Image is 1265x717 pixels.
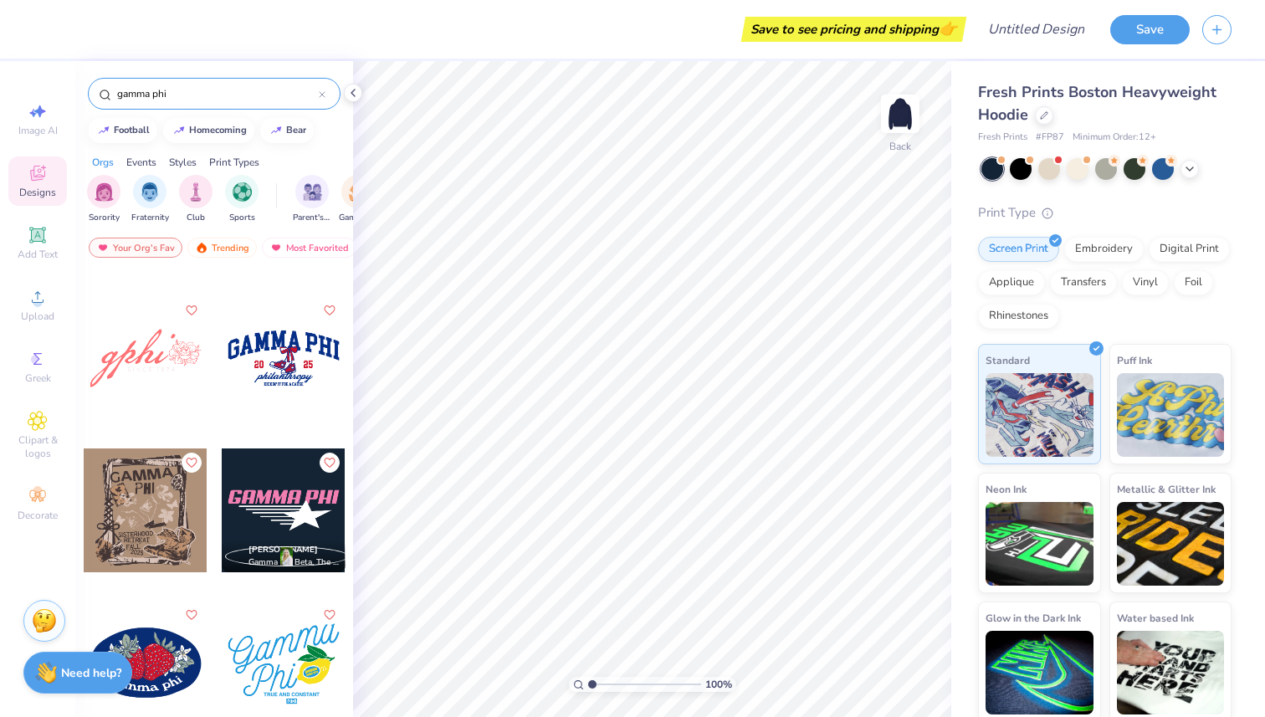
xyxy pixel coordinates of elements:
[349,182,368,202] img: Game Day Image
[1117,631,1225,714] img: Water based Ink
[889,139,911,154] div: Back
[88,118,157,143] button: football
[96,242,110,254] img: most_fav.gif
[19,186,56,199] span: Designs
[293,175,331,224] div: filter for Parent's Weekend
[25,371,51,385] span: Greek
[18,509,58,522] span: Decorate
[187,212,205,224] span: Club
[114,125,150,135] div: football
[1122,270,1169,295] div: Vinyl
[978,131,1027,145] span: Fresh Prints
[986,631,1093,714] img: Glow in the Dark Ink
[225,175,259,224] button: filter button
[179,175,213,224] button: filter button
[179,175,213,224] div: filter for Club
[339,175,377,224] button: filter button
[339,212,377,224] span: Game Day
[233,182,252,202] img: Sports Image
[1149,237,1230,262] div: Digital Print
[269,242,283,254] img: most_fav.gif
[1117,351,1152,369] span: Puff Ink
[225,175,259,224] div: filter for Sports
[187,238,257,258] div: Trending
[1117,502,1225,586] img: Metallic & Glitter Ink
[978,304,1059,329] div: Rhinestones
[163,118,254,143] button: homecoming
[126,155,156,170] div: Events
[986,373,1093,457] img: Standard
[187,182,205,202] img: Club Image
[1073,131,1156,145] span: Minimum Order: 12 +
[87,175,120,224] div: filter for Sorority
[248,556,339,569] span: Gamma Phi Beta, The [US_STATE][GEOGRAPHIC_DATA]
[169,155,197,170] div: Styles
[92,155,114,170] div: Orgs
[141,182,159,202] img: Fraternity Image
[286,125,306,135] div: bear
[1036,131,1064,145] span: # FP87
[1064,237,1144,262] div: Embroidery
[978,82,1216,125] span: Fresh Prints Boston Heavyweight Hoodie
[339,175,377,224] div: filter for Game Day
[182,300,202,320] button: Like
[1117,609,1194,627] span: Water based Ink
[8,433,67,460] span: Clipart & logos
[18,248,58,261] span: Add Text
[248,544,318,556] span: [PERSON_NAME]
[89,212,120,224] span: Sorority
[978,203,1232,223] div: Print Type
[978,270,1045,295] div: Applique
[883,97,917,131] img: Back
[986,480,1027,498] span: Neon Ink
[182,605,202,625] button: Like
[303,182,322,202] img: Parent's Weekend Image
[189,125,247,135] div: homecoming
[182,453,202,473] button: Like
[115,85,319,102] input: Try "Alpha"
[87,175,120,224] button: filter button
[986,351,1030,369] span: Standard
[209,155,259,170] div: Print Types
[1174,270,1213,295] div: Foil
[1117,480,1216,498] span: Metallic & Glitter Ink
[131,175,169,224] button: filter button
[172,125,186,136] img: trend_line.gif
[939,18,957,38] span: 👉
[320,300,340,320] button: Like
[18,124,58,137] span: Image AI
[1117,373,1225,457] img: Puff Ink
[21,310,54,323] span: Upload
[269,125,283,136] img: trend_line.gif
[745,17,962,42] div: Save to see pricing and shipping
[978,237,1059,262] div: Screen Print
[131,212,169,224] span: Fraternity
[986,502,1093,586] img: Neon Ink
[262,238,356,258] div: Most Favorited
[97,125,110,136] img: trend_line.gif
[1110,15,1190,44] button: Save
[320,605,340,625] button: Like
[293,212,331,224] span: Parent's Weekend
[260,118,314,143] button: bear
[131,175,169,224] div: filter for Fraternity
[986,609,1081,627] span: Glow in the Dark Ink
[195,242,208,254] img: trending.gif
[1050,270,1117,295] div: Transfers
[975,13,1098,46] input: Untitled Design
[705,677,732,692] span: 100 %
[320,453,340,473] button: Like
[61,665,121,681] strong: Need help?
[95,182,114,202] img: Sorority Image
[293,175,331,224] button: filter button
[89,238,182,258] div: Your Org's Fav
[229,212,255,224] span: Sports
